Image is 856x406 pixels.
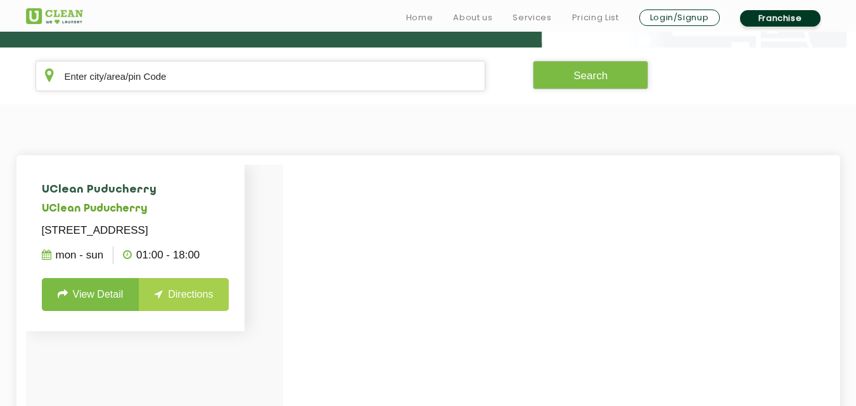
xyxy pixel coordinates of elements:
a: Services [513,10,551,25]
a: Franchise [740,10,821,27]
a: Home [406,10,433,25]
button: Search [533,61,648,89]
a: Directions [139,278,229,311]
img: UClean Laundry and Dry Cleaning [26,8,83,24]
h4: UClean Puducherry [42,184,229,196]
a: About us [453,10,492,25]
input: Enter city/area/pin Code [35,61,486,91]
p: 01:00 - 18:00 [123,246,200,264]
h5: UClean Puducherry [42,203,229,215]
p: [STREET_ADDRESS] [42,222,229,239]
p: Mon - Sun [42,246,104,264]
a: View Detail [42,278,139,311]
a: Login/Signup [639,10,720,26]
a: Pricing List [572,10,619,25]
